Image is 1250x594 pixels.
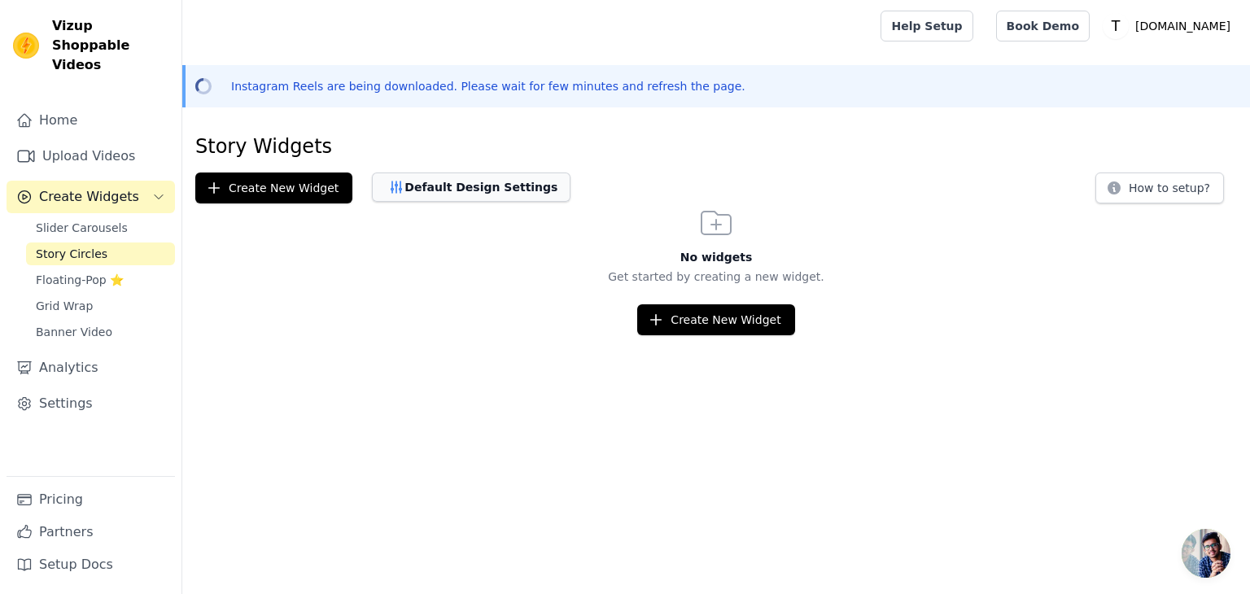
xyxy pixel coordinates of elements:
[13,33,39,59] img: Vizup
[7,181,175,213] button: Create Widgets
[52,16,168,75] span: Vizup Shoppable Videos
[26,295,175,317] a: Grid Wrap
[195,133,1237,159] h1: Story Widgets
[637,304,794,335] button: Create New Widget
[881,11,972,41] a: Help Setup
[1095,184,1224,199] a: How to setup?
[372,173,570,202] button: Default Design Settings
[36,272,124,288] span: Floating-Pop ⭐
[26,216,175,239] a: Slider Carousels
[36,324,112,340] span: Banner Video
[7,140,175,173] a: Upload Videos
[36,246,107,262] span: Story Circles
[39,187,139,207] span: Create Widgets
[7,516,175,548] a: Partners
[26,269,175,291] a: Floating-Pop ⭐
[1182,529,1230,578] a: Open chat
[1095,173,1224,203] button: How to setup?
[182,249,1250,265] h3: No widgets
[1111,18,1121,34] text: T
[7,387,175,420] a: Settings
[26,242,175,265] a: Story Circles
[7,483,175,516] a: Pricing
[36,298,93,314] span: Grid Wrap
[26,321,175,343] a: Banner Video
[231,78,745,94] p: Instagram Reels are being downloaded. Please wait for few minutes and refresh the page.
[7,548,175,581] a: Setup Docs
[36,220,128,236] span: Slider Carousels
[1103,11,1237,41] button: T [DOMAIN_NAME]
[7,104,175,137] a: Home
[195,173,352,203] button: Create New Widget
[7,352,175,384] a: Analytics
[996,11,1090,41] a: Book Demo
[1129,11,1237,41] p: [DOMAIN_NAME]
[182,269,1250,285] p: Get started by creating a new widget.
